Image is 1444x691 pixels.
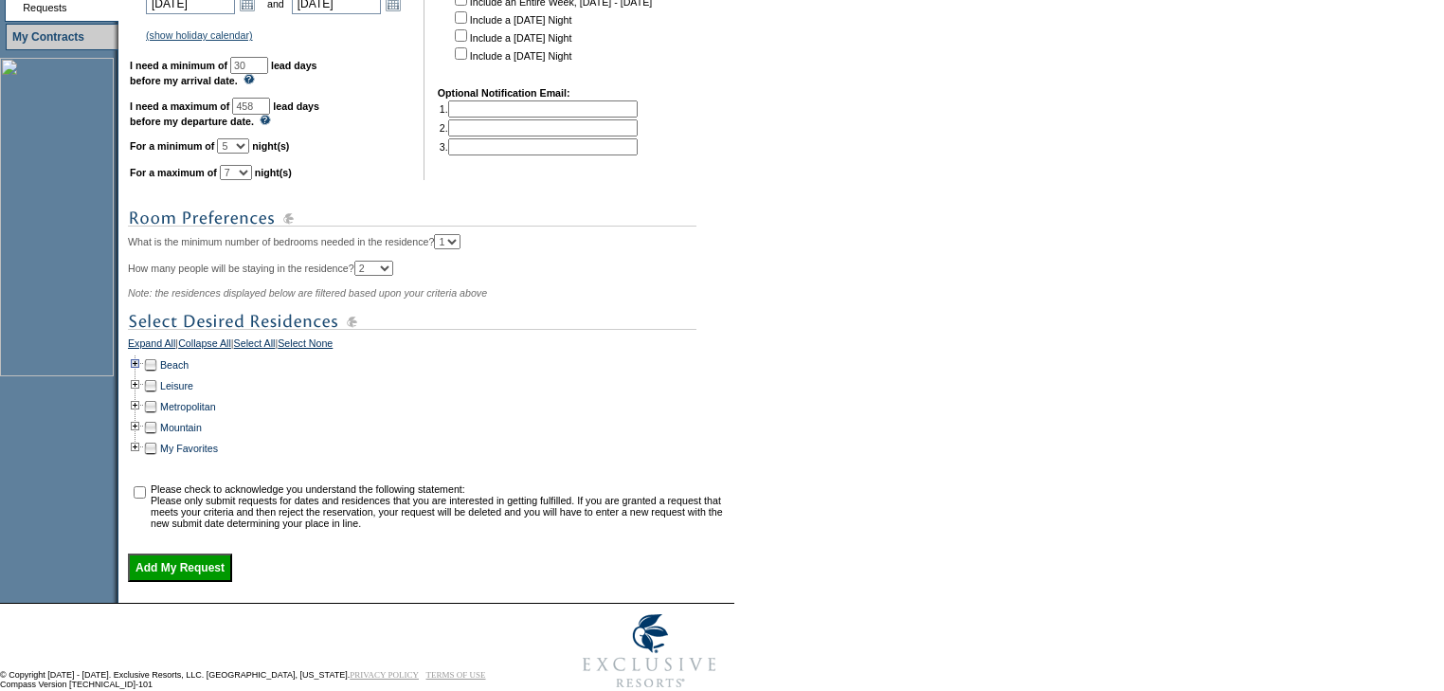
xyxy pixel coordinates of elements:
b: lead days before my arrival date. [130,60,317,86]
img: questionMark_lightBlue.gif [244,74,255,84]
a: Expand All [128,337,175,355]
img: subTtlRoomPreferences.gif [128,207,696,230]
b: night(s) [255,167,292,178]
a: Beach [160,359,189,371]
a: Leisure [160,380,193,391]
span: Note: the residences displayed below are filtered based upon your criteria above [128,287,487,299]
a: My Favorites [160,443,218,454]
b: Optional Notification Email: [438,87,570,99]
b: I need a maximum of [130,100,229,112]
a: Mountain [160,422,202,433]
input: Add My Request [128,554,232,582]
a: Select None [278,337,333,355]
a: (show holiday calendar) [146,29,253,41]
td: 1. [440,100,638,118]
b: I need a minimum of [130,60,227,71]
td: 3. [440,138,638,155]
td: Please check to acknowledge you understand the following statement: Please only submit requests f... [151,483,728,529]
b: night(s) [252,140,289,152]
a: My Contracts [12,30,84,44]
a: Metropolitan [160,401,216,412]
div: | | | [128,337,730,355]
img: questionMark_lightBlue.gif [260,115,271,125]
b: lead days before my departure date. [130,100,319,127]
a: Select All [234,337,276,355]
a: TERMS OF USE [426,670,486,680]
b: For a maximum of [130,167,217,178]
a: PRIVACY POLICY [350,670,419,680]
td: 2. [440,119,638,136]
b: For a minimum of [130,140,214,152]
a: Collapse All [178,337,231,355]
